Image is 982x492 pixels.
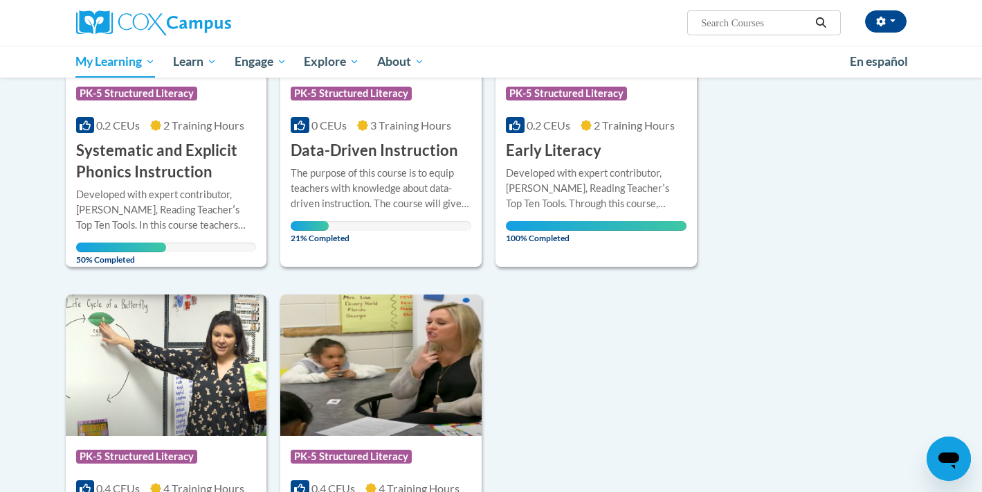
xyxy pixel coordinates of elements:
[594,118,675,132] span: 2 Training Hours
[76,140,257,183] h3: Systematic and Explicit Phonics Instruction
[280,295,482,436] img: Course Logo
[506,140,601,161] h3: Early Literacy
[96,118,140,132] span: 0.2 CEUs
[291,87,412,100] span: PK-5 Structured Literacy
[76,243,166,252] div: Your progress
[850,54,908,69] span: En español
[370,118,451,132] span: 3 Training Hours
[76,10,339,35] a: Cox Campus
[163,118,244,132] span: 2 Training Hours
[75,53,155,70] span: My Learning
[506,221,687,243] span: 100% Completed
[76,243,166,265] span: 50% Completed
[700,15,810,31] input: Search Courses
[164,46,226,78] a: Learn
[55,46,927,78] div: Main menu
[927,437,971,481] iframe: Button to launch messaging window
[506,166,687,211] div: Developed with expert contributor, [PERSON_NAME], Reading Teacherʹs Top Ten Tools. Through this c...
[226,46,295,78] a: Engage
[291,166,471,211] div: The purpose of this course is to equip teachers with knowledge about data-driven instruction. The...
[235,53,287,70] span: Engage
[295,46,368,78] a: Explore
[377,53,424,70] span: About
[291,221,329,231] div: Your progress
[506,87,627,100] span: PK-5 Structured Literacy
[304,53,359,70] span: Explore
[76,10,231,35] img: Cox Campus
[527,118,570,132] span: 0.2 CEUs
[76,187,257,233] div: Developed with expert contributor, [PERSON_NAME], Reading Teacherʹs Top Ten Tools. In this course...
[76,87,197,100] span: PK-5 Structured Literacy
[810,15,831,31] button: Search
[291,140,458,161] h3: Data-Driven Instruction
[865,10,907,33] button: Account Settings
[506,221,687,231] div: Your progress
[76,450,197,464] span: PK-5 Structured Literacy
[368,46,433,78] a: About
[291,221,329,243] span: 21% Completed
[311,118,347,132] span: 0 CEUs
[173,53,217,70] span: Learn
[67,46,165,78] a: My Learning
[66,295,267,436] img: Course Logo
[291,450,412,464] span: PK-5 Structured Literacy
[841,47,917,76] a: En español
